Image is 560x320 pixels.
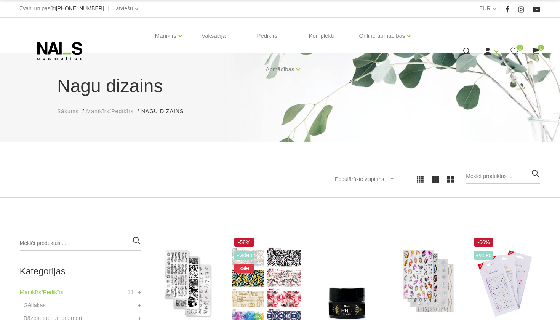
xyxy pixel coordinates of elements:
a: Manikīrs/Pedikīrs [86,107,133,115]
li: Nagu dizains [141,107,191,115]
span: Sākums [57,108,79,114]
a: Latviešu [113,4,133,13]
a: Gēllakas [24,301,46,310]
span: Populārākie vispirms [335,176,384,182]
span: 11 [127,288,134,297]
a: Manikīrs/Pedikīrs [20,288,64,297]
input: Meklēt produktus ... [466,169,540,184]
span: 0 [517,45,523,51]
a: + [138,301,141,310]
a: Online apmācības [359,21,405,51]
a: + [138,288,141,297]
a: EUR [479,4,491,13]
a: [PHONE_NUMBER] [56,6,104,11]
span: sale [234,264,254,273]
a: Sākums [57,107,79,115]
input: Meklēt produktus ... [20,236,141,251]
a: Pedikīrs [251,18,283,54]
a: Komplekti [303,18,340,54]
span: | [500,4,502,13]
span: -58% [234,238,254,247]
a: Apmācības [266,54,294,85]
span: +Video [234,251,254,260]
a: 0 [510,46,519,56]
span: +Video [474,251,494,260]
div: Zvani un pasūti [20,4,104,13]
a: Manikīrs [155,21,177,51]
span: | [108,4,109,13]
a: Vaksācija [195,18,232,54]
span: -66% [474,238,494,247]
h2: Kategorijas [20,266,141,276]
span: Manikīrs/Pedikīrs [86,108,133,114]
span: 0 [538,45,544,51]
span: [PHONE_NUMBER] [56,5,104,11]
a: 0 [531,46,540,56]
